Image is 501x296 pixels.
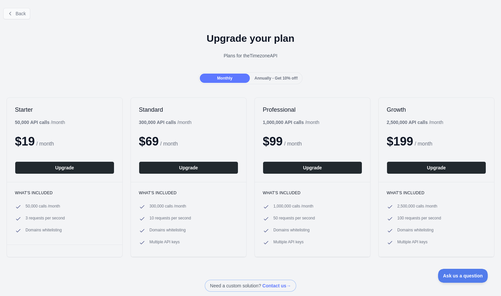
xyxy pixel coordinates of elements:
[387,119,443,126] div: / month
[387,120,428,125] b: 2,500,000 API calls
[139,106,238,114] h2: Standard
[263,106,362,114] h2: Professional
[139,119,192,126] div: / month
[387,135,413,148] span: $ 199
[263,135,283,148] span: $ 99
[438,269,488,283] iframe: Toggle Customer Support
[387,106,486,114] h2: Growth
[263,120,304,125] b: 1,000,000 API calls
[263,119,319,126] div: / month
